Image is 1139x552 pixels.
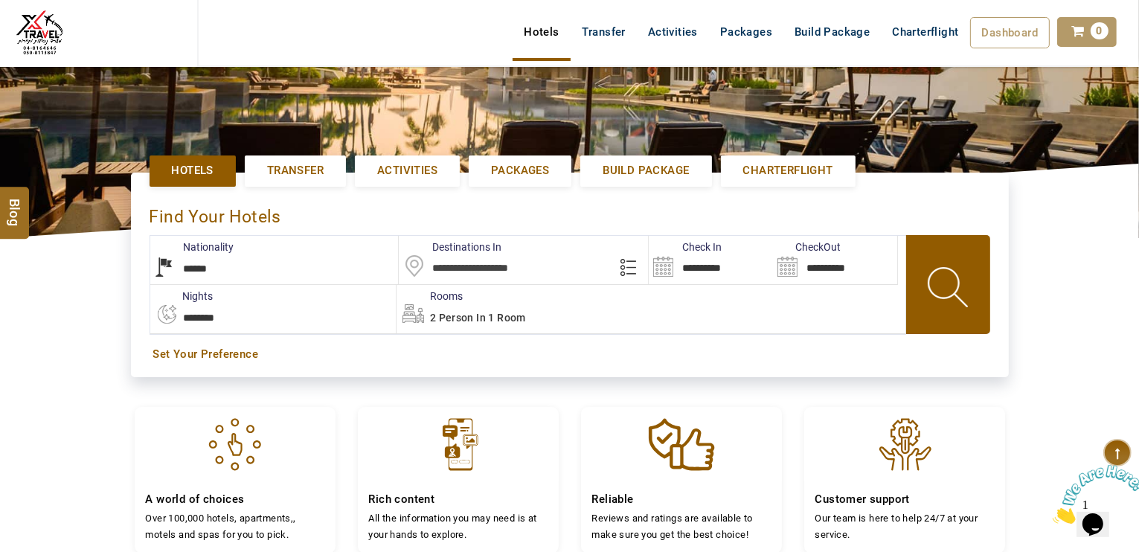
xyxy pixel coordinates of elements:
[709,17,783,47] a: Packages
[721,155,856,186] a: Charterflight
[491,163,549,179] span: Packages
[580,155,711,186] a: Build Package
[11,6,68,62] img: The Royal Line Holidays
[1091,22,1108,39] span: 0
[146,492,324,507] h4: A world of choices
[571,17,637,47] a: Transfer
[355,155,460,186] a: Activities
[369,510,548,542] p: All the information you may need is at your hands to explore.
[1057,17,1117,47] a: 0
[773,240,841,254] label: CheckOut
[743,163,833,179] span: Charterflight
[150,240,234,254] label: Nationality
[513,17,570,47] a: Hotels
[982,26,1039,39] span: Dashboard
[6,6,98,65] img: Chat attention grabber
[172,163,214,179] span: Hotels
[892,25,958,39] span: Charterflight
[397,289,463,304] label: Rooms
[592,492,771,507] h4: Reliable
[150,155,236,186] a: Hotels
[815,492,994,507] h4: Customer support
[815,510,994,542] p: Our team is here to help 24/7 at your service.
[783,17,881,47] a: Build Package
[153,347,986,362] a: Set Your Preference
[5,199,25,211] span: Blog
[430,312,526,324] span: 2 Person in 1 Room
[649,236,773,284] input: Search
[649,240,722,254] label: Check In
[245,155,346,186] a: Transfer
[1047,459,1139,530] iframe: chat widget
[369,492,548,507] h4: Rich content
[267,163,324,179] span: Transfer
[603,163,689,179] span: Build Package
[469,155,571,186] a: Packages
[881,17,969,47] a: Charterflight
[6,6,12,19] span: 1
[150,191,990,235] div: Find Your Hotels
[146,510,324,542] p: Over 100,000 hotels, apartments,, motels and spas for you to pick.
[773,236,897,284] input: Search
[637,17,709,47] a: Activities
[399,240,501,254] label: Destinations In
[377,163,437,179] span: Activities
[150,289,214,304] label: nights
[592,510,771,542] p: Reviews and ratings are available to make sure you get the best choice!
